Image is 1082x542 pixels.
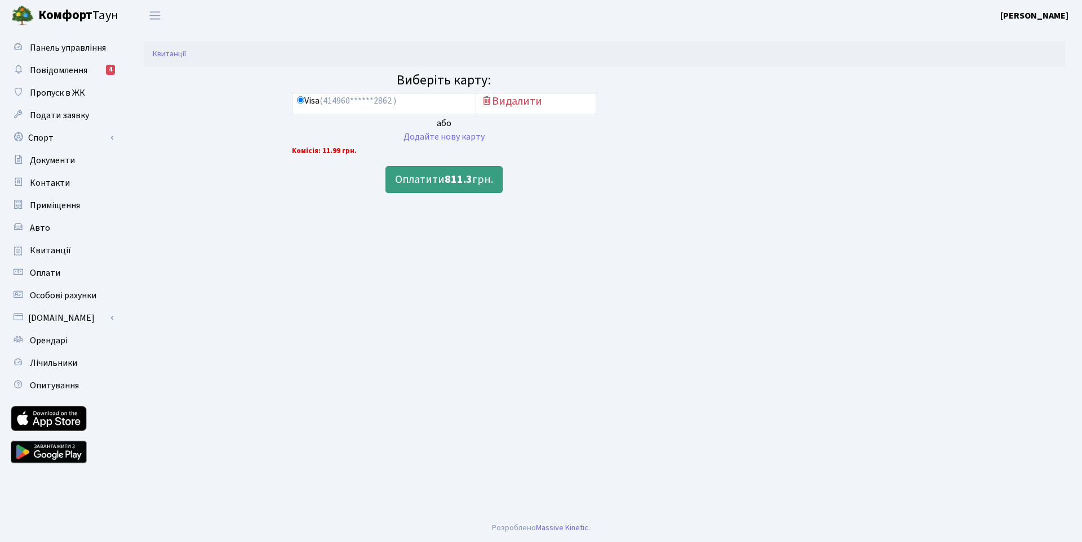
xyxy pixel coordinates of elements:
a: Квитанції [6,239,118,262]
span: Контакти [30,177,70,189]
a: [PERSON_NAME] [1000,9,1068,23]
span: Подати заявку [30,109,89,122]
button: Переключити навігацію [141,6,169,25]
span: Повідомлення [30,64,87,77]
div: 4 [106,65,115,75]
a: Орендарі [6,329,118,352]
a: Контакти [6,172,118,194]
a: Опитування [6,374,118,397]
a: Особові рахунки [6,284,118,307]
a: [DOMAIN_NAME] [6,307,118,329]
h4: Виберіть карту: [292,73,596,89]
a: Повідомлення4 [6,59,118,82]
div: або [292,117,596,130]
span: Квитанції [30,244,71,257]
span: Панель управління [30,42,106,54]
span: Документи [30,154,75,167]
span: Опитування [30,379,79,392]
span: Особові рахунки [30,289,96,302]
a: Авто [6,217,118,239]
span: Пропуск в ЖК [30,87,85,99]
a: Спорт [6,127,118,149]
a: Лічильники [6,352,118,374]
a: Подати заявку [6,104,118,127]
button: Оплатити811.3грн. [385,166,503,193]
a: Massive Kinetic [536,522,588,534]
label: Visa [297,95,396,107]
b: [PERSON_NAME] [1000,10,1068,22]
a: Панель управління [6,37,118,59]
a: Приміщення [6,194,118,217]
span: Оплати [30,267,60,279]
a: Пропуск в ЖК [6,82,118,104]
h5: Видалити [481,95,591,108]
span: Авто [30,222,50,234]
a: Документи [6,149,118,172]
div: Додайте нову карту [292,130,596,144]
b: 811.3 [445,172,472,187]
span: Таун [38,6,118,25]
div: Розроблено . [492,522,590,534]
span: Приміщення [30,199,80,212]
span: Орендарі [30,334,68,347]
span: Лічильники [30,357,77,369]
img: logo.png [11,5,34,27]
b: Комфорт [38,6,92,24]
a: Оплати [6,262,118,284]
b: Комісія: 11.99 грн. [292,146,357,156]
a: Квитанції [153,48,186,60]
